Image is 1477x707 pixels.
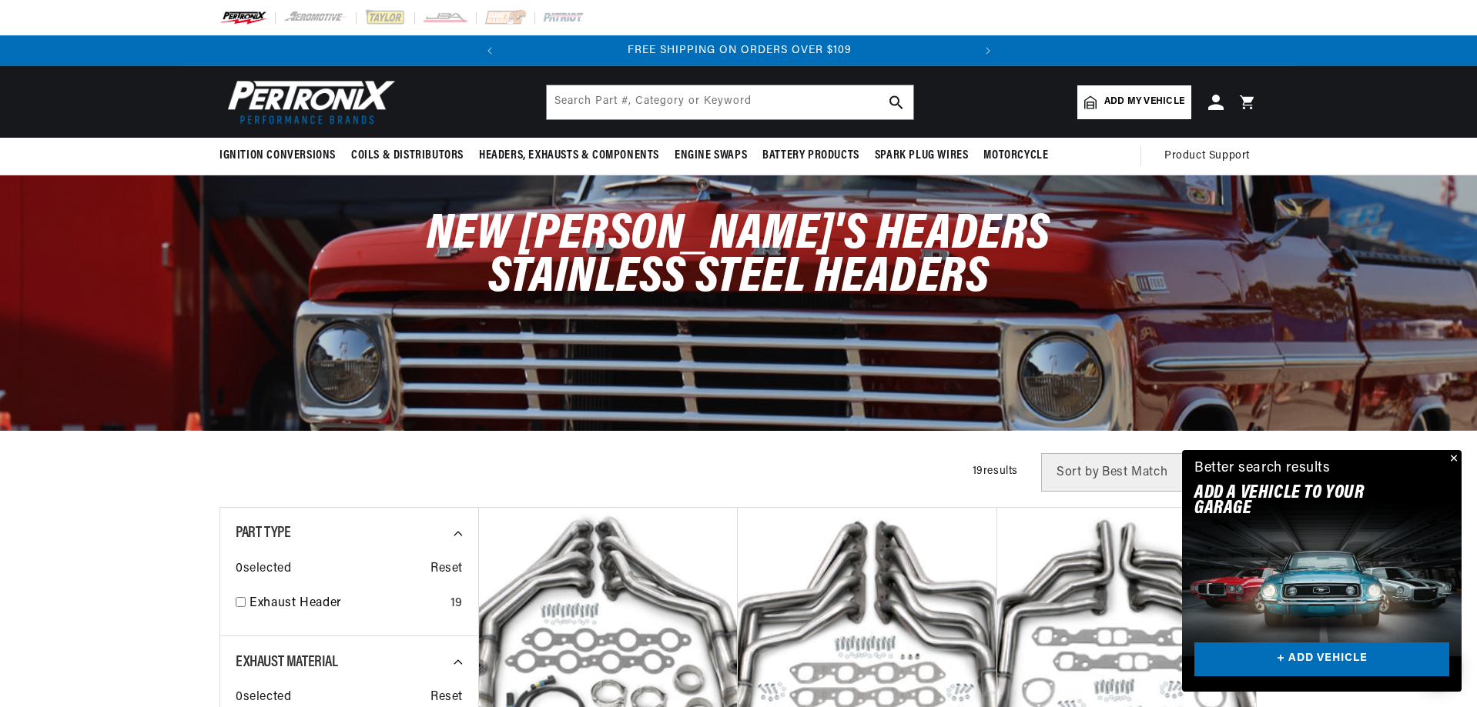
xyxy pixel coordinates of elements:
button: Close [1443,450,1462,469]
button: Translation missing: en.sections.announcements.previous_announcement [474,35,505,66]
span: 0 selected [236,559,291,579]
h2: Add A VEHICLE to your garage [1194,485,1411,517]
span: New [PERSON_NAME]'s Headers Stainless Steel Headers [427,210,1050,302]
span: Ignition Conversions [219,148,336,164]
button: Translation missing: en.sections.announcements.next_announcement [973,35,1003,66]
span: Part Type [236,525,290,541]
button: search button [879,85,913,119]
summary: Headers, Exhausts & Components [471,138,667,174]
a: + ADD VEHICLE [1194,642,1449,677]
a: Exhaust Header [250,594,444,614]
summary: Product Support [1164,138,1258,175]
div: 19 [450,594,463,614]
span: Spark Plug Wires [875,148,969,164]
span: Sort by [1057,466,1099,479]
span: 19 results [973,465,1018,477]
span: Headers, Exhausts & Components [479,148,659,164]
span: Add my vehicle [1104,95,1184,109]
input: Search Part #, Category or Keyword [547,85,913,119]
div: Better search results [1194,458,1331,480]
span: Motorcycle [983,148,1048,164]
select: Sort by [1041,453,1242,492]
summary: Spark Plug Wires [867,138,976,174]
span: Reset [430,559,463,579]
summary: Engine Swaps [667,138,755,174]
a: Add my vehicle [1077,85,1191,119]
summary: Coils & Distributors [343,138,471,174]
span: Product Support [1164,148,1250,165]
summary: Motorcycle [976,138,1056,174]
span: Battery Products [762,148,859,164]
span: Coils & Distributors [351,148,464,164]
div: 2 of 2 [506,42,973,59]
summary: Battery Products [755,138,867,174]
span: Engine Swaps [675,148,747,164]
slideshow-component: Translation missing: en.sections.announcements.announcement_bar [181,35,1296,66]
summary: Ignition Conversions [219,138,343,174]
img: Pertronix [219,75,397,128]
div: Announcement [506,42,973,59]
span: FREE SHIPPING ON ORDERS OVER $109 [628,45,852,56]
span: Exhaust Material [236,655,338,670]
